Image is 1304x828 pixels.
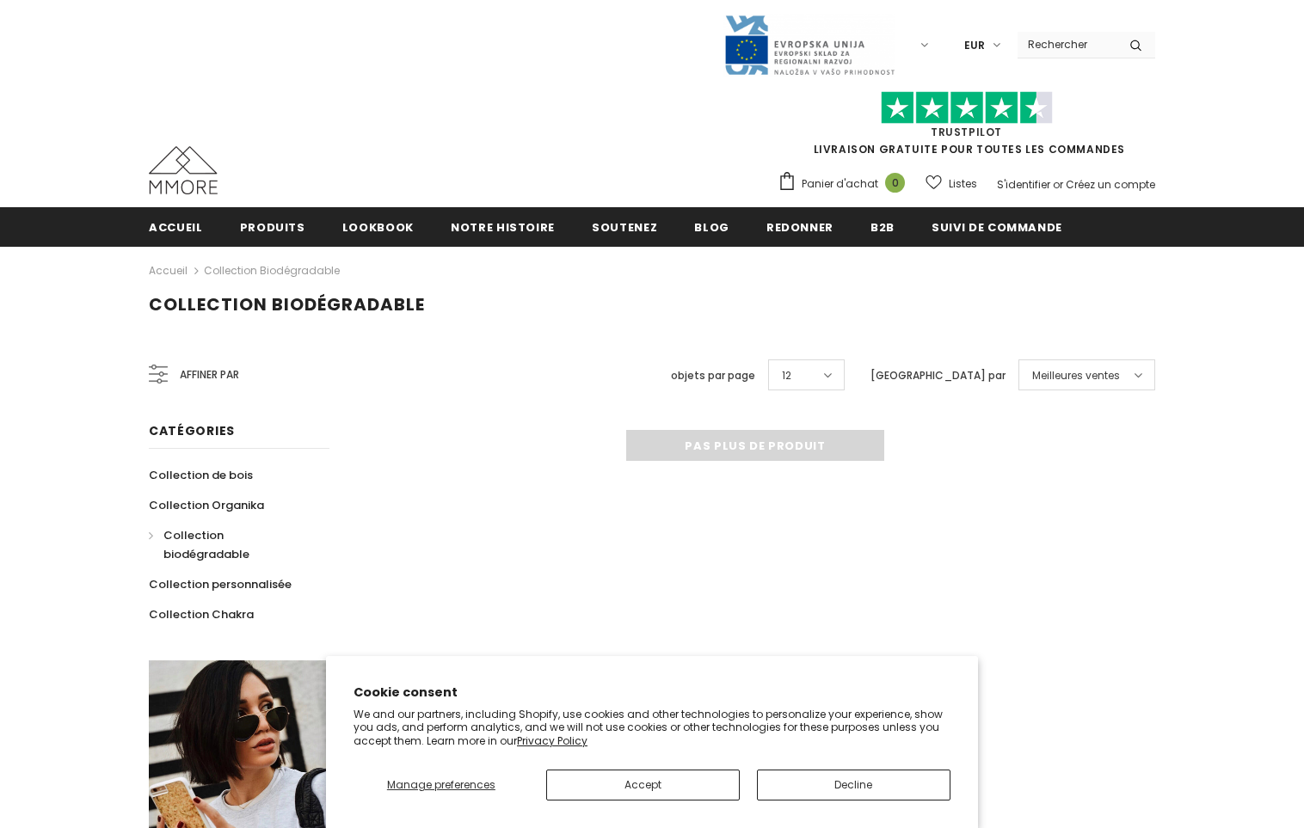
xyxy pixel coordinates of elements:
[163,527,249,562] span: Collection biodégradable
[885,173,905,193] span: 0
[782,367,791,384] span: 12
[180,365,239,384] span: Affiner par
[149,292,425,316] span: Collection biodégradable
[149,207,203,246] a: Accueil
[766,207,833,246] a: Redonner
[592,219,657,236] span: soutenez
[149,490,264,520] a: Collection Organika
[204,263,340,278] a: Collection biodégradable
[149,569,292,599] a: Collection personnalisée
[694,207,729,246] a: Blog
[149,422,235,439] span: Catégories
[964,37,985,54] span: EUR
[354,770,529,800] button: Manage preferences
[778,171,913,197] a: Panier d'achat 0
[1032,367,1120,384] span: Meilleures ventes
[723,14,895,77] img: Javni Razpis
[802,175,878,193] span: Panier d'achat
[671,367,755,384] label: objets par page
[149,146,218,194] img: Cas MMORE
[451,219,555,236] span: Notre histoire
[451,207,555,246] a: Notre histoire
[766,219,833,236] span: Redonner
[149,599,254,629] a: Collection Chakra
[949,175,977,193] span: Listes
[723,37,895,52] a: Javni Razpis
[778,99,1155,156] span: LIVRAISON GRATUITE POUR TOUTES LES COMMANDES
[149,467,253,483] span: Collection de bois
[240,219,305,236] span: Produits
[149,460,253,490] a: Collection de bois
[149,219,203,236] span: Accueil
[354,684,950,702] h2: Cookie consent
[517,733,587,748] a: Privacy Policy
[931,125,1002,139] a: TrustPilot
[757,770,950,800] button: Decline
[694,219,729,236] span: Blog
[1053,177,1063,192] span: or
[149,497,264,513] span: Collection Organika
[932,207,1062,246] a: Suivi de commande
[342,219,414,236] span: Lookbook
[881,91,1053,125] img: Faites confiance aux étoiles pilotes
[546,770,740,800] button: Accept
[932,219,1062,236] span: Suivi de commande
[149,606,254,623] span: Collection Chakra
[870,219,895,236] span: B2B
[149,520,311,569] a: Collection biodégradable
[354,708,950,748] p: We and our partners, including Shopify, use cookies and other technologies to personalize your ex...
[387,777,495,792] span: Manage preferences
[926,169,977,199] a: Listes
[1018,32,1116,57] input: Search Site
[592,207,657,246] a: soutenez
[870,207,895,246] a: B2B
[997,177,1050,192] a: S'identifier
[870,367,1006,384] label: [GEOGRAPHIC_DATA] par
[149,261,188,281] a: Accueil
[1066,177,1155,192] a: Créez un compte
[342,207,414,246] a: Lookbook
[240,207,305,246] a: Produits
[149,576,292,592] span: Collection personnalisée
